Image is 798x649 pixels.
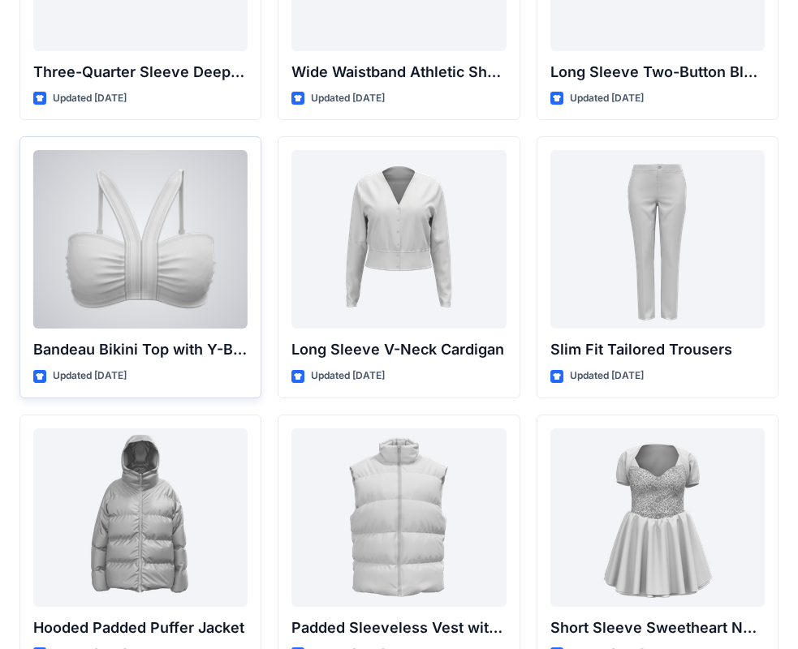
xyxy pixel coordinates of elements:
p: Updated [DATE] [311,90,385,107]
p: Short Sleeve Sweetheart Neckline Mini Dress with Textured Bodice [550,617,765,639]
p: Updated [DATE] [311,367,385,385]
a: Bandeau Bikini Top with Y-Back Straps and Stitch Detail [33,150,248,329]
p: Padded Sleeveless Vest with Stand Collar [291,617,506,639]
p: Updated [DATE] [53,90,127,107]
a: Short Sleeve Sweetheart Neckline Mini Dress with Textured Bodice [550,428,765,607]
a: Slim Fit Tailored Trousers [550,150,765,329]
p: Bandeau Bikini Top with Y-Back Straps and Stitch Detail [33,338,248,361]
p: Hooded Padded Puffer Jacket [33,617,248,639]
p: Wide Waistband Athletic Shorts [291,61,506,84]
p: Updated [DATE] [570,367,644,385]
p: Long Sleeve V-Neck Cardigan [291,338,506,361]
a: Hooded Padded Puffer Jacket [33,428,248,607]
p: Updated [DATE] [53,367,127,385]
p: Updated [DATE] [570,90,644,107]
a: Padded Sleeveless Vest with Stand Collar [291,428,506,607]
a: Long Sleeve V-Neck Cardigan [291,150,506,329]
p: Long Sleeve Two-Button Blazer with Flap Pockets [550,61,765,84]
p: Three-Quarter Sleeve Deep V-Neck Button-Down Top [33,61,248,84]
p: Slim Fit Tailored Trousers [550,338,765,361]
